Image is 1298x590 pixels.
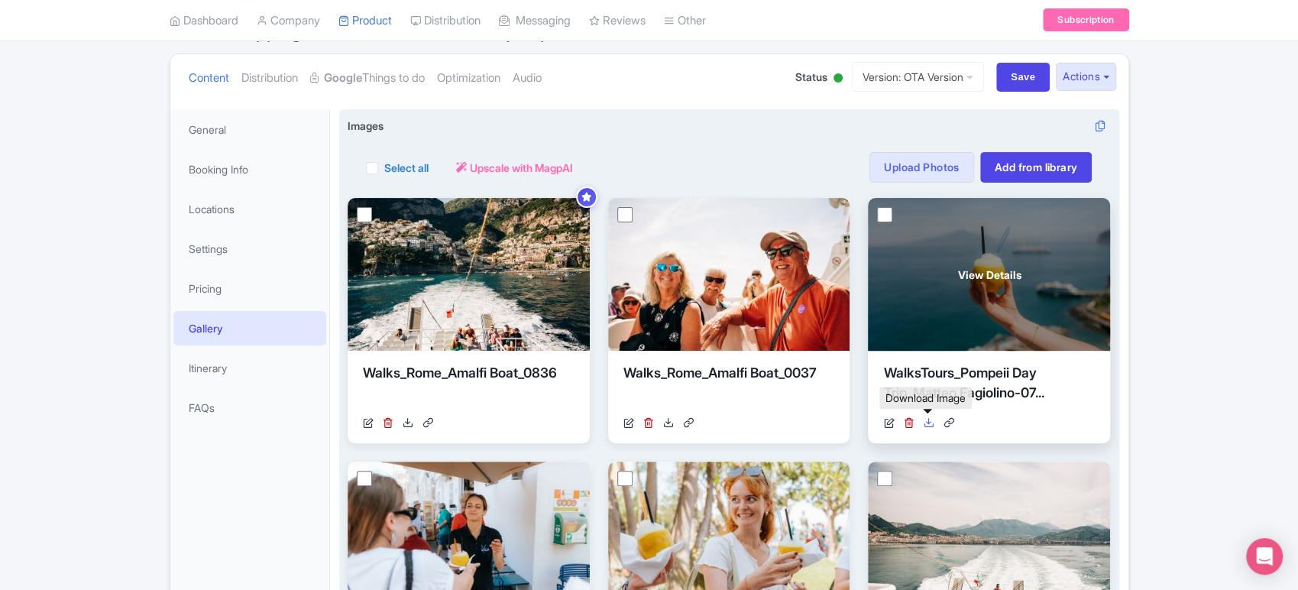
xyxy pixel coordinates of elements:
a: Content [189,54,229,102]
div: Walks_Rome_Amalfi Boat_0836 [363,363,575,409]
a: Itinerary [173,351,326,385]
a: Subscription [1043,9,1128,32]
a: Add from library [980,152,1092,183]
span: Images [348,118,384,134]
label: Select all [384,160,429,176]
a: Upload Photos [869,152,973,183]
a: FAQs [173,391,326,425]
input: Save [996,63,1050,92]
a: Booking Info [173,152,326,186]
span: Upscale with MagpAI [470,160,573,176]
a: GoogleThings to do [310,54,425,102]
div: Walks_Rome_Amalfi Boat_0037 [623,363,835,409]
div: Download Image [879,387,972,409]
a: Gallery [173,311,326,345]
a: Locations [173,192,326,226]
strong: Google [324,70,362,87]
a: Settings [173,232,326,266]
a: Optimization [437,54,500,102]
span: View Details [957,267,1021,283]
span: Status [795,69,827,85]
a: Version: OTA Version [852,62,984,92]
a: General [173,112,326,147]
a: Distribution [241,54,298,102]
span: Boat-Hopping On The Amalfi Coast: Day Trip from [GEOGRAPHIC_DATA] [188,21,780,43]
a: Upscale with MagpAI [456,160,573,176]
div: WalksTours_Pompeii Day Trip_Matteo Fagiolino-07... [883,363,1095,409]
div: Active [830,67,846,91]
button: Actions [1056,63,1116,91]
div: Open Intercom Messenger [1246,538,1283,575]
a: Pricing [173,271,326,306]
a: Audio [513,54,542,102]
a: View Details [868,198,1110,351]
